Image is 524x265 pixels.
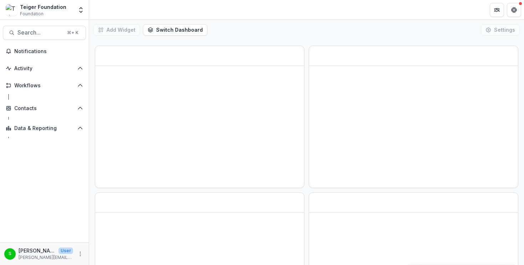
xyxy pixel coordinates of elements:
button: Partners [490,3,504,17]
button: More [76,250,84,258]
nav: breadcrumb [92,5,122,15]
div: Teiger Foundation [20,3,66,11]
button: Search... [3,26,86,40]
div: Stephanie [9,251,11,256]
span: Data & Reporting [14,125,75,131]
p: User [58,248,73,254]
span: Workflows [14,83,75,89]
button: Switch Dashboard [143,24,207,36]
span: Contacts [14,105,75,111]
button: Settings [481,24,520,36]
button: Open Data & Reporting [3,123,86,134]
button: Notifications [3,46,86,57]
button: Add Widget [93,24,140,36]
button: Open Workflows [3,80,86,91]
p: [PERSON_NAME][EMAIL_ADDRESS][DOMAIN_NAME] [19,254,73,261]
span: Notifications [14,48,83,54]
img: Teiger Foundation [6,4,17,16]
button: Get Help [507,3,521,17]
p: [PERSON_NAME] [19,247,56,254]
span: Foundation [20,11,43,17]
span: Search... [17,29,63,36]
div: ⌘ + K [66,29,80,37]
button: Open entity switcher [76,3,86,17]
button: Open Contacts [3,103,86,114]
button: Open Activity [3,63,86,74]
span: Activity [14,66,75,72]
